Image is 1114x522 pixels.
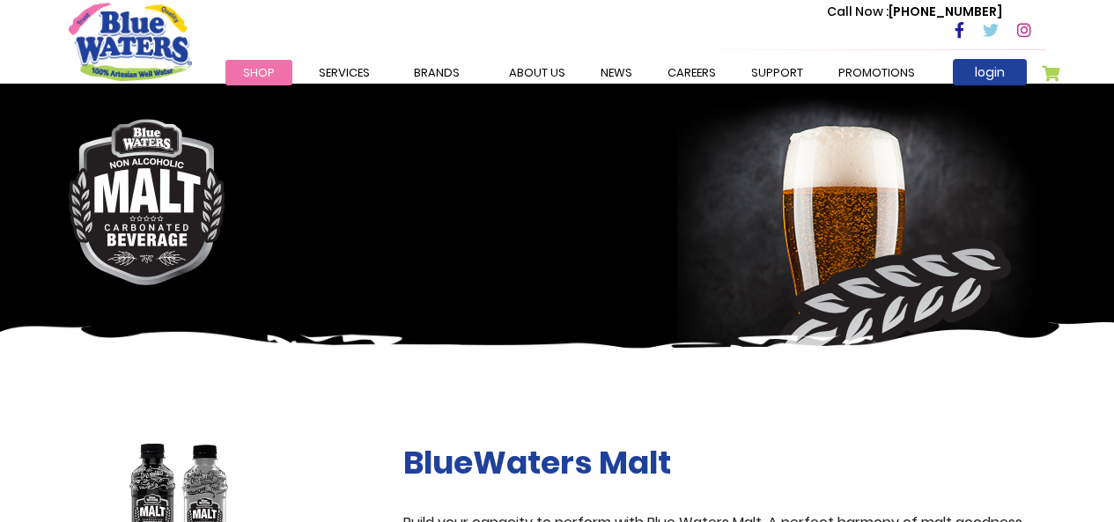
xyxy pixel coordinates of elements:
[69,3,192,80] a: store logo
[677,92,1059,397] img: malt-banner-right.png
[953,59,1027,85] a: login
[319,64,370,81] span: Services
[491,60,583,85] a: about us
[827,3,1002,21] p: [PHONE_NUMBER]
[827,3,889,20] span: Call Now :
[734,60,821,85] a: support
[403,444,1046,482] h2: BlueWaters Malt
[414,64,460,81] span: Brands
[821,60,933,85] a: Promotions
[243,64,275,81] span: Shop
[650,60,734,85] a: careers
[69,119,225,285] img: malt-logo.png
[583,60,650,85] a: News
